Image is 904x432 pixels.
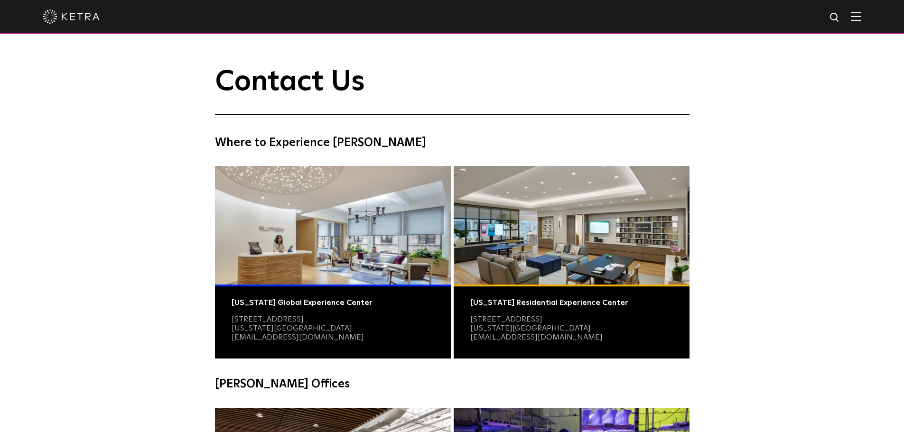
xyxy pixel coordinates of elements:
h1: Contact Us [215,66,690,115]
div: [US_STATE] Residential Experience Center [470,298,673,307]
a: [US_STATE][GEOGRAPHIC_DATA] [470,324,591,332]
a: [EMAIL_ADDRESS][DOMAIN_NAME] [232,333,364,341]
a: [EMAIL_ADDRESS][DOMAIN_NAME] [470,333,603,341]
a: [US_STATE][GEOGRAPHIC_DATA] [232,324,352,332]
a: [STREET_ADDRESS] [232,315,304,323]
div: [US_STATE] Global Experience Center [232,298,434,307]
img: Commercial Photo@2x [215,166,451,285]
a: [STREET_ADDRESS] [470,315,542,323]
img: search icon [829,12,841,24]
img: Residential Photo@2x [454,166,690,285]
h4: [PERSON_NAME] Offices [215,375,690,393]
img: ketra-logo-2019-white [43,9,100,24]
h4: Where to Experience [PERSON_NAME] [215,134,690,152]
img: Hamburger%20Nav.svg [851,12,861,21]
